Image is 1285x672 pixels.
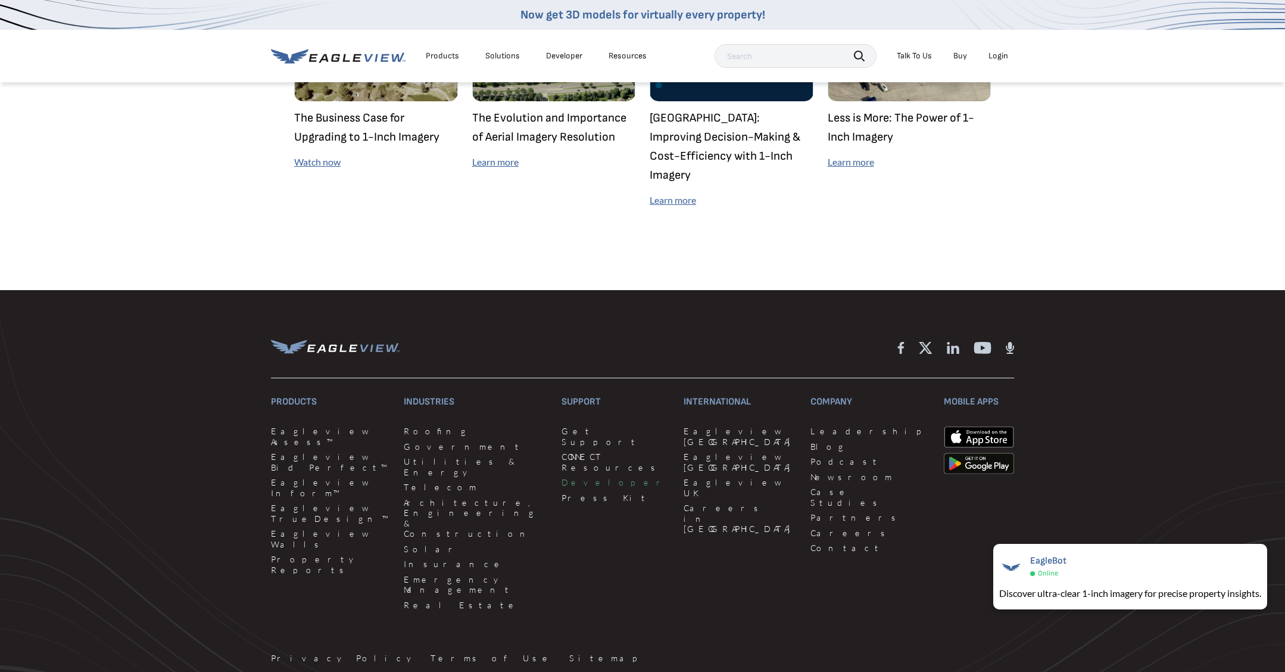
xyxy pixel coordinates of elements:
span: Online [1038,569,1058,578]
a: Emergency Management [404,574,547,595]
a: Solar [404,544,547,555]
p: The Business Case for Upgrading to 1-Inch Imagery [294,108,458,147]
a: Partners [810,512,930,523]
h3: Products [271,393,389,412]
a: Case Studies [810,487,930,508]
a: Get Support [562,426,669,447]
a: Privacy Policy [271,653,416,664]
a: Eagleview Assess™ [271,426,389,447]
a: Eagleview Inform™ [271,477,389,498]
a: Roofing [404,426,547,437]
a: Newsroom [810,472,930,483]
a: Careers [810,528,930,539]
input: Search [715,44,877,68]
a: Watch now [294,156,341,167]
a: Property Reports [271,554,389,575]
div: Resources [609,51,647,61]
a: Terms of Use [431,653,555,664]
a: Eagleview [GEOGRAPHIC_DATA] [684,452,796,472]
a: Telecom [404,482,547,493]
div: Discover ultra-clear 1-inch imagery for precise property insights. [999,586,1261,601]
p: Less is More: The Power of 1-Inch Imagery [828,108,991,147]
a: Utilities & Energy [404,456,547,477]
h3: Support [562,393,669,412]
div: Solutions [485,51,520,61]
a: Eagleview TrueDesign™ [271,503,389,524]
img: apple-app-store.png [944,426,1014,448]
h3: International [684,393,796,412]
a: Eagleview Walls [271,528,389,549]
h3: Company [810,393,930,412]
h3: Mobile Apps [944,393,1014,412]
a: Learn more [650,194,696,206]
p: The Evolution and Importance of Aerial Imagery Resolution [472,108,636,147]
div: Login [988,51,1008,61]
a: Leadership [810,426,930,437]
a: Careers in [GEOGRAPHIC_DATA] [684,503,796,534]
a: Contact [810,543,930,553]
a: Eagleview [GEOGRAPHIC_DATA] [684,426,796,447]
div: Talk To Us [897,51,932,61]
a: Architecture, Engineering & Construction [404,497,547,539]
a: Government [404,441,547,452]
h3: Industries [404,393,547,412]
a: Sitemap [569,653,645,664]
a: Blog [810,441,930,452]
div: Products [426,51,459,61]
a: Press Kit [562,493,669,503]
a: Developer [562,477,669,488]
a: Eagleview Bid Perfect™ [271,452,389,472]
a: Real Estate [404,600,547,611]
a: Learn more [472,156,519,167]
p: [GEOGRAPHIC_DATA]: Improving Decision-Making & Cost-Efficiency with 1-Inch Imagery [650,108,813,185]
a: Learn more [828,156,874,167]
a: Podcast [810,456,930,467]
img: google-play-store_b9643a.png [944,453,1014,474]
span: EagleBot [1030,555,1066,567]
a: CONNECT Resources [562,452,669,472]
a: Buy [953,51,967,61]
a: Insurance [404,559,547,570]
a: Developer [546,51,582,61]
img: EagleBot [999,555,1023,579]
a: Eagleview UK [684,477,796,498]
a: Now get 3D models for virtually every property! [520,8,765,22]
